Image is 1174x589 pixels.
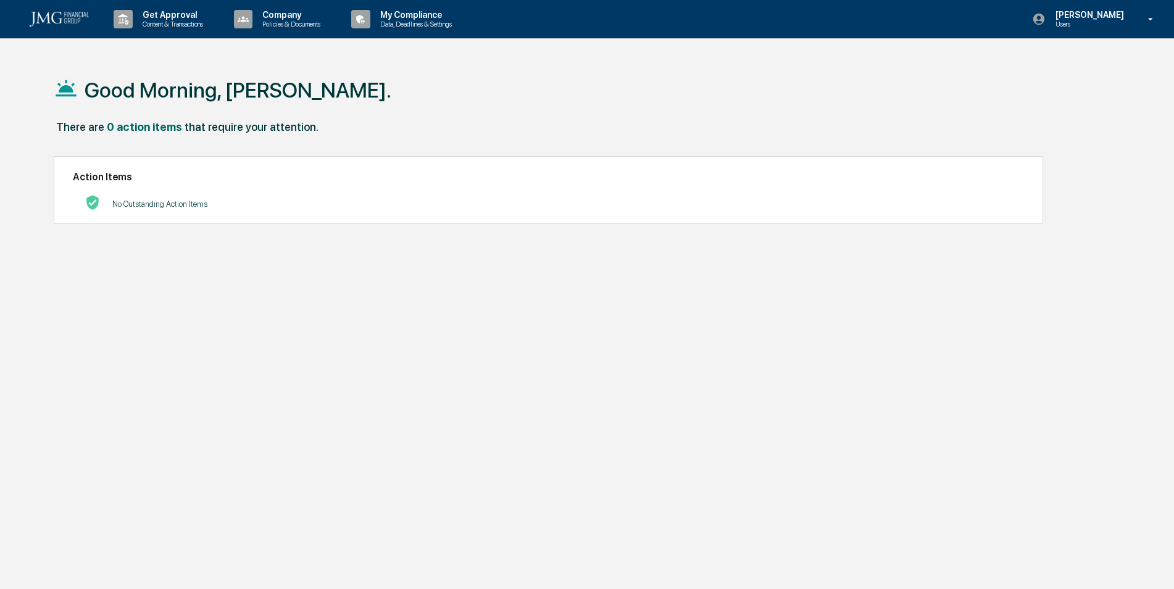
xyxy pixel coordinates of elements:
[133,20,209,28] p: Content & Transactions
[1046,20,1130,28] p: Users
[85,78,391,102] h1: Good Morning, [PERSON_NAME].
[370,10,458,20] p: My Compliance
[370,20,458,28] p: Data, Deadlines & Settings
[30,12,89,27] img: logo
[252,10,327,20] p: Company
[1046,10,1130,20] p: [PERSON_NAME]
[112,199,207,209] p: No Outstanding Action Items
[252,20,327,28] p: Policies & Documents
[185,120,318,133] div: that require your attention.
[85,195,100,210] img: No Actions logo
[73,171,1024,183] h2: Action Items
[56,120,104,133] div: There are
[133,10,209,20] p: Get Approval
[107,120,182,133] div: 0 action items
